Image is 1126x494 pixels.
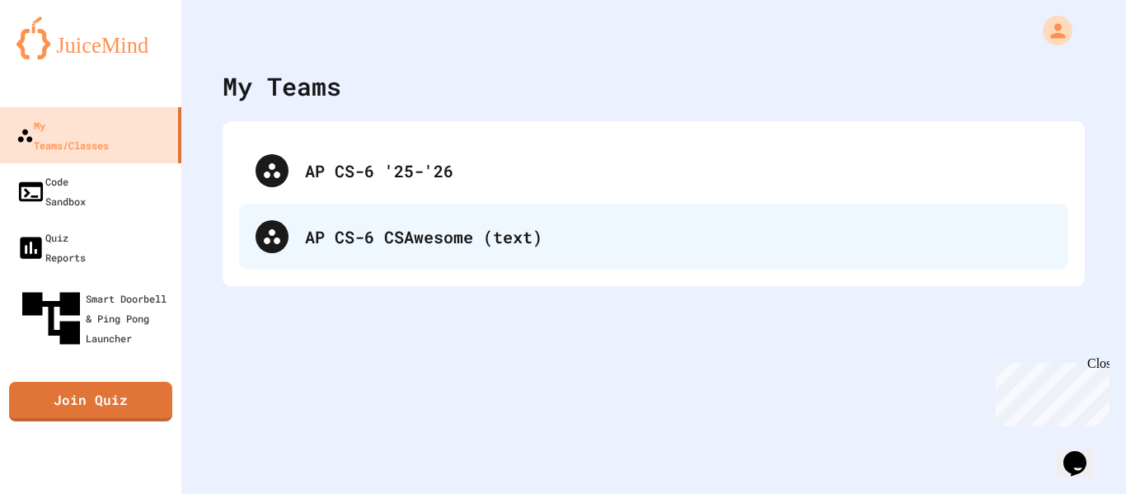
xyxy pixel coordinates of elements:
[305,224,1052,249] div: AP CS-6 CSAwesome (text)
[16,16,165,59] img: logo-orange.svg
[239,138,1068,204] div: AP CS-6 '25-'26
[989,356,1110,426] iframe: chat widget
[9,382,172,421] a: Join Quiz
[16,284,175,353] div: Smart Doorbell & Ping Pong Launcher
[223,68,341,105] div: My Teams
[7,7,114,105] div: Chat with us now!Close
[305,158,1052,183] div: AP CS-6 '25-'26
[239,204,1068,270] div: AP CS-6 CSAwesome (text)
[16,228,86,267] div: Quiz Reports
[1057,428,1110,478] iframe: chat widget
[16,172,86,211] div: Code Sandbox
[1025,12,1077,49] div: My Account
[16,115,109,155] div: My Teams/Classes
